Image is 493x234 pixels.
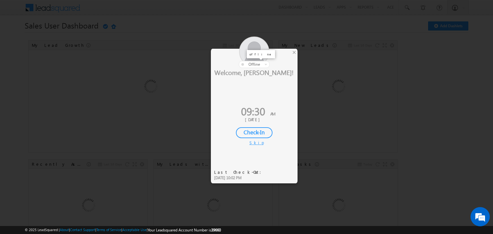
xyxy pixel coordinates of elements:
[249,140,259,146] div: Skip
[214,169,265,175] div: Last Check-Out:
[248,62,260,67] span: offline
[60,228,69,232] a: About
[249,52,272,56] p: offline
[96,228,121,232] a: Terms of Service
[214,175,265,181] div: [DATE] 10:02 PM
[236,127,272,138] div: Check-In
[216,117,293,122] div: [DATE]
[241,104,265,118] span: 09:30
[70,228,95,232] a: Contact Support
[148,228,221,232] span: Your Leadsquared Account Number is
[211,68,298,76] div: Welcome, [PERSON_NAME]!
[211,228,221,232] span: 39660
[291,49,298,56] div: ×
[25,227,221,233] span: © 2025 LeadSquared | | | | |
[270,111,275,116] span: AM
[122,228,147,232] a: Acceptable Use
